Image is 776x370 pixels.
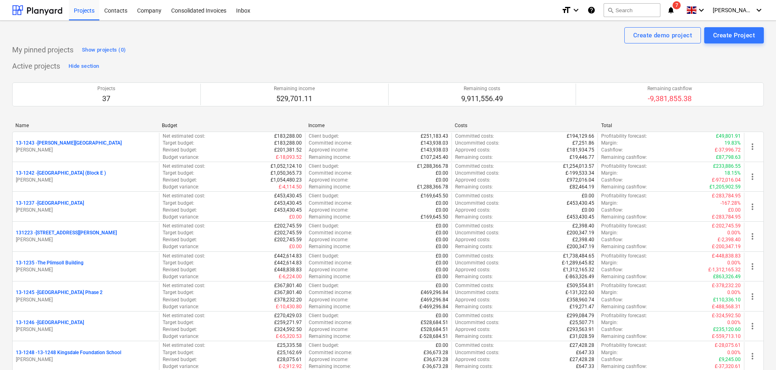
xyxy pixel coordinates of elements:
[455,123,595,128] div: Costs
[163,289,194,296] p: Target budget :
[727,229,741,236] p: 0.00%
[601,253,647,260] p: Profitability forecast :
[274,282,302,289] p: £367,801.40
[567,282,594,289] p: £509,554.81
[309,133,339,140] p: Client budget :
[163,253,205,260] p: Net estimated cost :
[601,312,647,319] p: Profitability forecast :
[421,214,448,221] p: £169,645.50
[567,296,594,303] p: £358,960.74
[601,236,623,243] p: Cashflow :
[455,214,493,221] p: Remaining costs :
[647,94,692,104] p: -9,381,855.38
[601,154,647,161] p: Remaining cashflow :
[567,326,594,333] p: £293,563.91
[16,260,84,266] p: 13-1235 - The Plimsoll Building
[455,296,490,303] p: Approved costs :
[455,207,490,214] p: Approved costs :
[436,253,448,260] p: £0.00
[274,260,302,266] p: £442,614.83
[16,236,156,243] p: [PERSON_NAME]
[601,266,623,273] p: Cashflow :
[582,207,594,214] p: £0.00
[16,177,156,184] p: [PERSON_NAME]
[16,229,156,243] div: 131223 -[STREET_ADDRESS][PERSON_NAME][PERSON_NAME]
[567,200,594,207] p: £453,430.45
[567,147,594,154] p: £181,934.75
[570,319,594,326] p: £25,507.71
[748,172,757,182] span: more_vert
[419,303,448,310] p: £-469,296.84
[308,123,448,128] div: Income
[421,319,448,326] p: £528,684.51
[601,282,647,289] p: Profitability forecast :
[16,140,156,154] div: 13-1243 -[PERSON_NAME][GEOGRAPHIC_DATA][PERSON_NAME]
[309,236,348,243] p: Approved income :
[163,214,199,221] p: Budget variance :
[720,200,741,207] p: -167.28%
[601,177,623,184] p: Cashflow :
[309,312,339,319] p: Client budget :
[16,200,156,214] div: 13-1237 -[GEOGRAPHIC_DATA][PERSON_NAME]
[421,140,448,147] p: £143,938.03
[601,303,647,310] p: Remaining cashflow :
[16,260,156,273] div: 13-1235 -The Plimsoll Building[PERSON_NAME]
[667,5,675,15] i: notifications
[417,163,448,170] p: £1,288,366.78
[309,326,348,333] p: Approved income :
[601,289,618,296] p: Margin :
[82,45,126,55] div: Show projects (0)
[455,266,490,273] p: Approved costs :
[748,202,757,212] span: more_vert
[716,133,741,140] p: £49,801.91
[565,289,594,296] p: £-131,322.60
[455,253,494,260] p: Committed costs :
[601,260,618,266] p: Margin :
[309,163,339,170] p: Client budget :
[455,319,499,326] p: Uncommitted costs :
[309,223,339,229] p: Client budget :
[601,243,647,250] p: Remaining cashflow :
[455,289,499,296] p: Uncommitted costs :
[421,296,448,303] p: £469,296.84
[713,326,741,333] p: £235,120.60
[565,273,594,280] p: £-863,326.49
[309,333,351,340] p: Remaining income :
[12,45,73,55] p: My pinned projects
[309,214,351,221] p: Remaining income :
[601,140,618,147] p: Margin :
[624,27,701,43] button: Create demo project
[713,30,755,41] div: Create Project
[436,207,448,214] p: £0.00
[436,260,448,266] p: £0.00
[436,236,448,243] p: £0.00
[163,296,197,303] p: Revised budget :
[712,333,741,340] p: £-559,713.10
[601,229,618,236] p: Margin :
[279,184,302,190] p: £-4,114.50
[421,147,448,154] p: £143,938.03
[455,273,493,280] p: Remaining costs :
[274,312,302,319] p: £270,429.03
[16,200,84,207] p: 13-1237 - [GEOGRAPHIC_DATA]
[601,326,623,333] p: Cashflow :
[748,292,757,301] span: more_vert
[601,296,623,303] p: Cashflow :
[601,170,618,177] p: Margin :
[271,163,302,170] p: £1,052,124.10
[421,133,448,140] p: £251,183.43
[69,62,99,71] div: Hide section
[274,236,302,243] p: £202,745.59
[587,5,595,15] i: Knowledge base
[455,154,493,161] p: Remaining costs :
[455,282,494,289] p: Committed costs :
[271,177,302,184] p: £1,054,480.23
[601,207,623,214] p: Cashflow :
[582,193,594,199] p: £0.00
[436,312,448,319] p: £0.00
[289,243,302,250] p: £0.00
[163,193,205,199] p: Net estimated cost :
[455,326,490,333] p: Approved costs :
[163,140,194,147] p: Target budget :
[421,154,448,161] p: £107,245.40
